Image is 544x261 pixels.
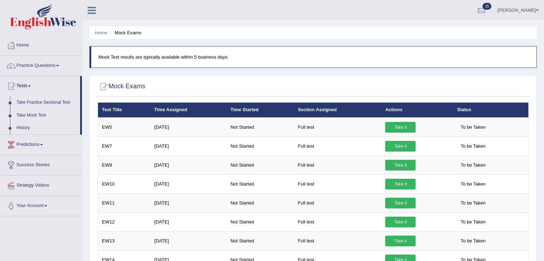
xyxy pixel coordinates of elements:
[294,174,382,193] td: Full test
[294,231,382,250] td: Full test
[457,198,489,208] span: To be Taken
[98,174,151,193] td: EW10
[482,3,491,10] span: 15
[0,135,82,153] a: Predictions
[226,193,294,212] td: Not Started
[226,231,294,250] td: Not Started
[381,103,453,118] th: Actions
[457,217,489,227] span: To be Taken
[226,118,294,137] td: Not Started
[385,179,416,189] a: Take it
[0,176,82,193] a: Strategy Videos
[385,141,416,152] a: Take it
[13,122,80,134] a: History
[226,174,294,193] td: Not Started
[98,118,151,137] td: EW5
[385,217,416,227] a: Take it
[457,141,489,152] span: To be Taken
[98,54,529,60] p: Mock Test results are typically available within 5 business days.
[13,96,80,109] a: Take Practice Sectional Test
[294,212,382,231] td: Full test
[150,137,226,156] td: [DATE]
[150,156,226,174] td: [DATE]
[150,174,226,193] td: [DATE]
[98,103,151,118] th: Test Title
[457,122,489,133] span: To be Taken
[150,193,226,212] td: [DATE]
[0,76,80,94] a: Tests
[0,35,82,53] a: Home
[98,137,151,156] td: EW7
[294,156,382,174] td: Full test
[95,30,107,35] a: Home
[385,236,416,246] a: Take it
[294,137,382,156] td: Full test
[226,212,294,231] td: Not Started
[150,212,226,231] td: [DATE]
[0,155,82,173] a: Success Stories
[226,156,294,174] td: Not Started
[385,160,416,171] a: Take it
[294,118,382,137] td: Full test
[0,196,82,214] a: Your Account
[98,193,151,212] td: EW11
[453,103,529,118] th: Status
[150,231,226,250] td: [DATE]
[98,81,145,92] h2: Mock Exams
[98,231,151,250] td: EW13
[13,109,80,122] a: Take Mock Test
[385,198,416,208] a: Take it
[98,156,151,174] td: EW9
[226,103,294,118] th: Time Started
[457,160,489,171] span: To be Taken
[0,56,82,74] a: Practice Questions
[457,179,489,189] span: To be Taken
[98,212,151,231] td: EW12
[226,137,294,156] td: Not Started
[294,193,382,212] td: Full test
[108,29,141,36] li: Mock Exams
[457,236,489,246] span: To be Taken
[385,122,416,133] a: Take it
[150,118,226,137] td: [DATE]
[150,103,226,118] th: Time Assigned
[294,103,382,118] th: Section Assigned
